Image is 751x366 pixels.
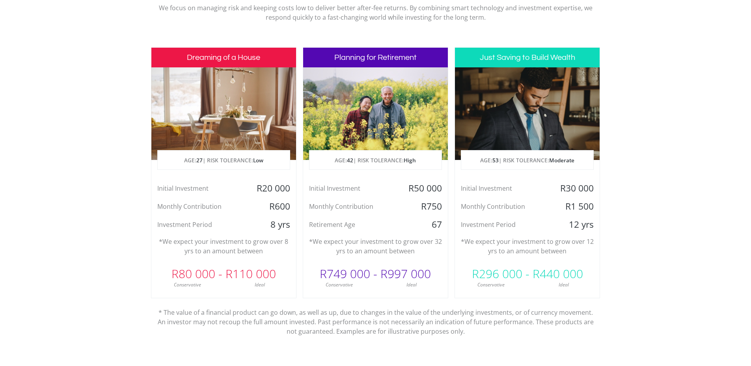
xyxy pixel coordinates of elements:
[303,219,400,230] div: Retirement Age
[151,281,224,288] div: Conservative
[455,281,527,288] div: Conservative
[400,182,448,194] div: R50 000
[455,219,552,230] div: Investment Period
[309,150,442,170] p: AGE: | RISK TOLERANCE:
[309,237,442,256] p: *We expect your investment to grow over 32 yrs to an amount between
[549,156,574,164] span: Moderate
[400,219,448,230] div: 67
[248,182,296,194] div: R20 000
[303,262,448,286] div: R749 000 - R997 000
[303,182,400,194] div: Initial Investment
[196,156,203,164] span: 27
[455,201,552,212] div: Monthly Contribution
[552,219,600,230] div: 12 yrs
[248,201,296,212] div: R600
[248,219,296,230] div: 8 yrs
[461,237,594,256] p: *We expect your investment to grow over 12 yrs to an amount between
[552,182,600,194] div: R30 000
[151,182,248,194] div: Initial Investment
[404,156,416,164] span: High
[455,182,552,194] div: Initial Investment
[303,201,400,212] div: Monthly Contribution
[455,262,600,286] div: R296 000 - R440 000
[527,281,600,288] div: Ideal
[157,298,594,336] p: * The value of a financial product can go down, as well as up, due to changes in the value of the...
[253,156,263,164] span: Low
[303,48,448,67] h3: Planning for Retirement
[375,281,448,288] div: Ideal
[151,219,248,230] div: Investment Period
[157,3,594,22] p: We focus on managing risk and keeping costs low to deliver better after-fee returns. By combining...
[400,201,448,212] div: R750
[157,237,290,256] p: *We expect your investment to grow over 8 yrs to an amount between
[151,48,296,67] h3: Dreaming of a House
[224,281,296,288] div: Ideal
[492,156,499,164] span: 53
[303,281,376,288] div: Conservative
[552,201,600,212] div: R1 500
[151,262,296,286] div: R80 000 - R110 000
[151,201,248,212] div: Monthly Contribution
[347,156,353,164] span: 42
[158,150,290,170] p: AGE: | RISK TOLERANCE:
[455,48,600,67] h3: Just Saving to Build Wealth
[461,150,593,170] p: AGE: | RISK TOLERANCE:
